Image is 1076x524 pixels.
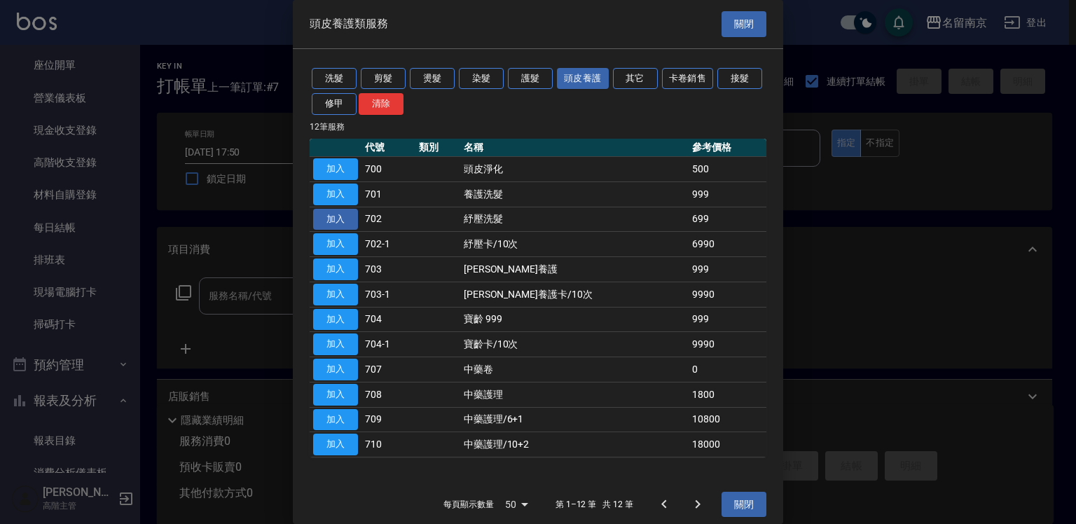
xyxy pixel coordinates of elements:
[460,382,689,407] td: 中藥護理
[313,158,358,180] button: 加入
[313,184,358,205] button: 加入
[313,258,358,280] button: 加入
[361,232,415,257] td: 702-1
[443,498,494,511] p: 每頁顯示數量
[361,407,415,432] td: 709
[460,307,689,332] td: 寶齡 999
[717,68,762,90] button: 接髮
[689,157,766,182] td: 500
[313,209,358,230] button: 加入
[415,139,460,157] th: 類別
[361,181,415,207] td: 701
[313,309,358,331] button: 加入
[310,17,388,31] span: 頭皮養護類服務
[556,498,633,511] p: 第 1–12 筆 共 12 筆
[361,282,415,307] td: 703-1
[313,359,358,380] button: 加入
[361,157,415,182] td: 700
[313,284,358,305] button: 加入
[460,207,689,232] td: 紓壓洗髮
[361,332,415,357] td: 704-1
[460,432,689,457] td: 中藥護理/10+2
[361,257,415,282] td: 703
[689,382,766,407] td: 1800
[313,233,358,255] button: 加入
[460,139,689,157] th: 名稱
[361,207,415,232] td: 702
[689,407,766,432] td: 10800
[361,139,415,157] th: 代號
[689,139,766,157] th: 參考價格
[499,485,533,523] div: 50
[722,11,766,37] button: 關閉
[689,207,766,232] td: 699
[359,93,403,115] button: 清除
[689,357,766,382] td: 0
[689,432,766,457] td: 18000
[361,432,415,457] td: 710
[662,68,714,90] button: 卡卷銷售
[313,333,358,355] button: 加入
[689,332,766,357] td: 9990
[460,181,689,207] td: 養護洗髮
[361,307,415,332] td: 704
[361,357,415,382] td: 707
[361,382,415,407] td: 708
[410,68,455,90] button: 燙髮
[313,409,358,431] button: 加入
[459,68,504,90] button: 染髮
[313,384,358,406] button: 加入
[460,407,689,432] td: 中藥護理/6+1
[313,434,358,455] button: 加入
[310,120,766,133] p: 12 筆服務
[460,282,689,307] td: [PERSON_NAME]養護卡/10次
[460,332,689,357] td: 寶齡卡/10次
[460,232,689,257] td: 紓壓卡/10次
[689,232,766,257] td: 6990
[613,68,658,90] button: 其它
[689,257,766,282] td: 999
[508,68,553,90] button: 護髮
[361,68,406,90] button: 剪髮
[460,157,689,182] td: 頭皮淨化
[557,68,609,90] button: 頭皮養護
[460,357,689,382] td: 中藥卷
[722,492,766,518] button: 關閉
[689,282,766,307] td: 9990
[689,181,766,207] td: 999
[460,257,689,282] td: [PERSON_NAME]養護
[312,68,357,90] button: 洗髮
[312,93,357,115] button: 修甲
[689,307,766,332] td: 999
